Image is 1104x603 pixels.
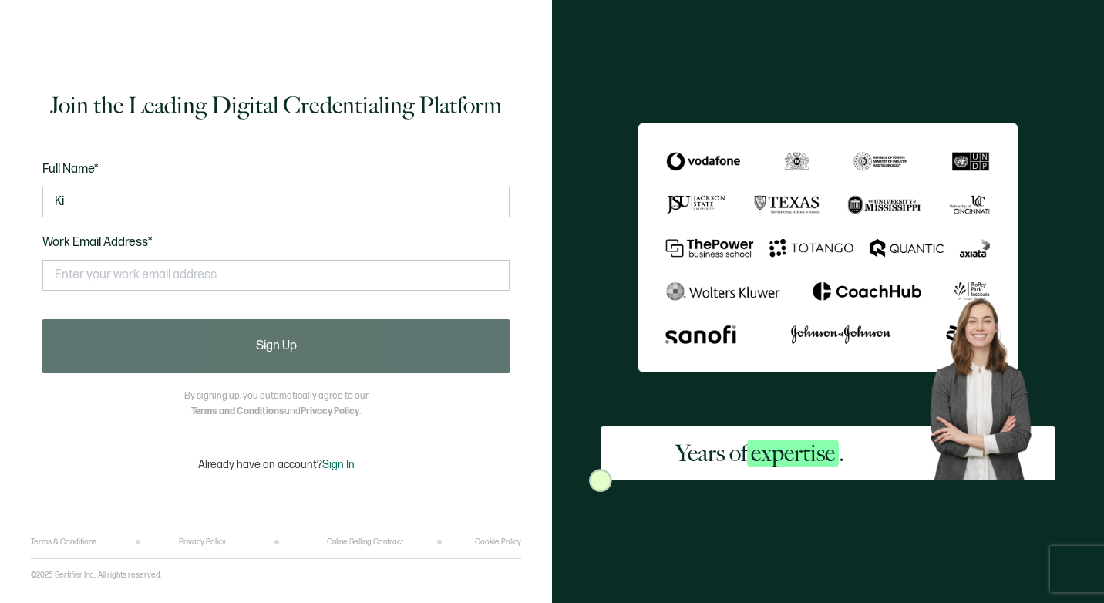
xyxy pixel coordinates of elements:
[179,537,226,547] a: Privacy Policy
[747,440,839,467] span: expertise
[31,571,162,580] p: ©2025 Sertifier Inc.. All rights reserved.
[42,260,510,291] input: Enter your work email address
[198,458,355,471] p: Already have an account?
[322,458,355,471] span: Sign In
[675,438,844,469] h2: Years of .
[256,340,297,352] span: Sign Up
[184,389,369,419] p: By signing up, you automatically agree to our and .
[919,289,1055,481] img: Sertifier Signup - Years of <span class="strong-h">expertise</span>. Hero
[31,537,96,547] a: Terms & Conditions
[327,537,403,547] a: Online Selling Contract
[42,235,153,250] span: Work Email Address*
[475,537,521,547] a: Cookie Policy
[191,406,284,417] a: Terms and Conditions
[42,319,510,373] button: Sign Up
[301,406,359,417] a: Privacy Policy
[42,162,99,177] span: Full Name*
[638,123,1018,372] img: Sertifier Signup - Years of <span class="strong-h">expertise</span>.
[589,469,612,492] img: Sertifier Signup
[50,90,502,121] h1: Join the Leading Digital Credentialing Platform
[42,187,510,217] input: Jane Doe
